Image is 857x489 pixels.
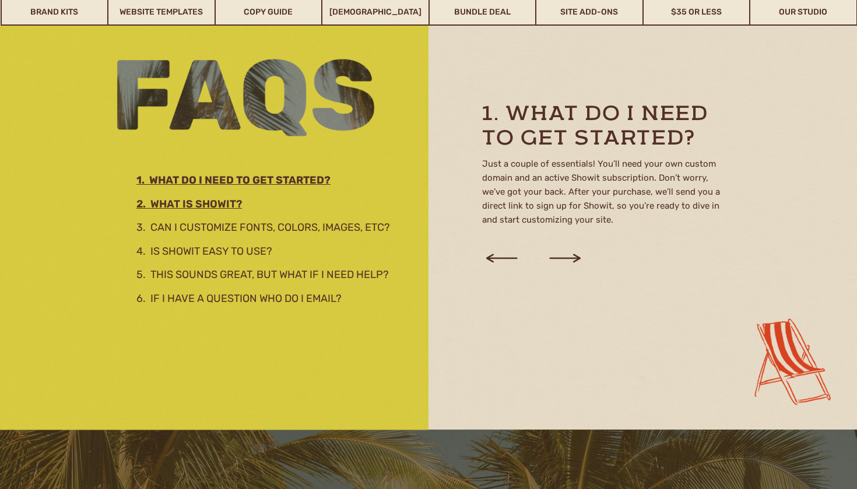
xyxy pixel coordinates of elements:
[136,290,389,303] a: 6. If I have a question who do I email?
[136,243,412,256] a: 4. Is Showit easy to use?
[136,219,419,232] a: 3. Can I customize fonts, colors, images, etc?
[136,266,422,279] a: 5. This sounds great, but what if I need help?
[482,157,721,231] p: Just a couple of essentials! You’ll need your own custom domain and an active Showit subscription...
[136,174,331,187] u: 1. WHAT DO I NEED TO GET STARTED?
[482,103,723,143] h3: 1. WHAT DO I NEED TO GET STARTED?
[136,196,389,209] a: 2. What is showit?
[136,172,404,185] a: 1. WHAT DO I NEED TO GET STARTED?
